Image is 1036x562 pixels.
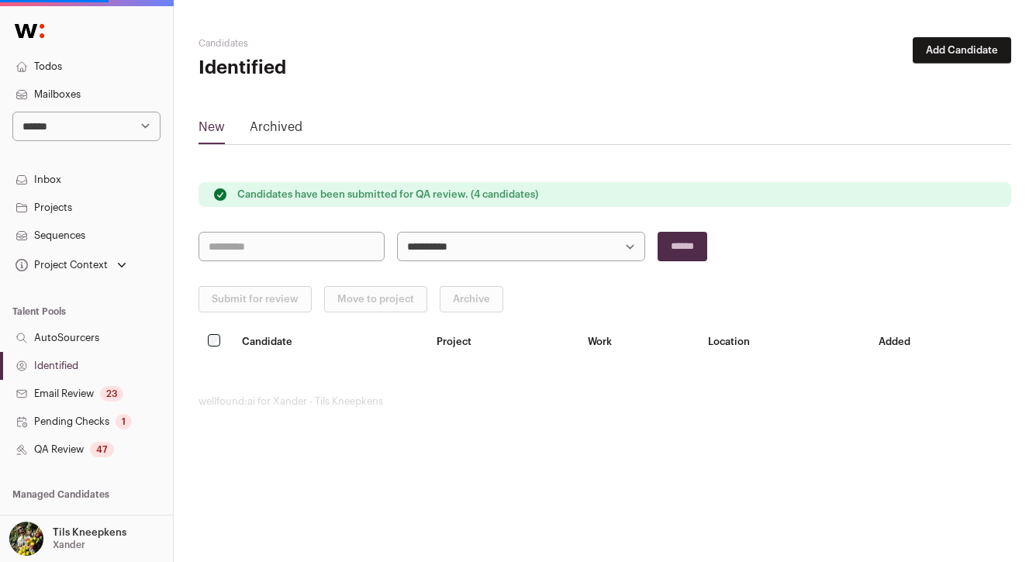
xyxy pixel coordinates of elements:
[199,37,469,50] h2: Candidates
[913,37,1011,64] button: Add Candidate
[116,414,132,429] div: 1
[12,259,108,271] div: Project Context
[427,325,578,358] th: Project
[233,325,427,358] th: Candidate
[237,188,538,201] p: Candidates have been submitted for QA review. (4 candidates)
[12,254,129,276] button: Open dropdown
[199,118,225,143] a: New
[578,325,699,358] th: Work
[699,325,869,358] th: Location
[6,522,129,556] button: Open dropdown
[53,526,126,539] p: Tils Kneepkens
[869,325,1011,358] th: Added
[6,16,53,47] img: Wellfound
[53,539,85,551] p: Xander
[90,442,114,457] div: 47
[250,118,302,143] a: Archived
[199,395,1011,408] footer: wellfound:ai for Xander - Tils Kneepkens
[100,386,123,402] div: 23
[199,56,469,81] h1: Identified
[9,522,43,556] img: 6689865-medium_jpg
